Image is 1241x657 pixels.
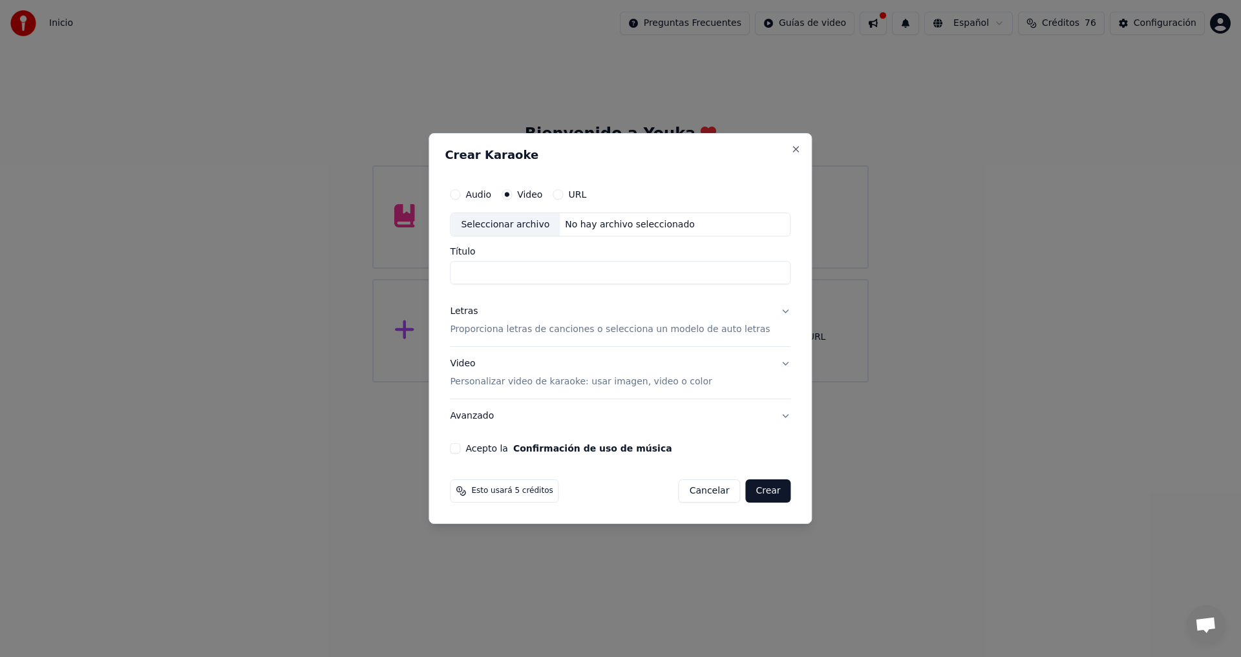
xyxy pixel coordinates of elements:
[450,324,770,337] p: Proporciona letras de canciones o selecciona un modelo de auto letras
[568,190,586,199] label: URL
[450,358,712,389] div: Video
[445,149,796,161] h2: Crear Karaoke
[450,247,790,256] label: Título
[745,479,790,503] button: Crear
[450,348,790,399] button: VideoPersonalizar video de karaoke: usar imagen, video o color
[471,486,553,496] span: Esto usará 5 créditos
[465,444,672,453] label: Acepto la
[451,213,560,236] div: Seleccionar archivo
[465,190,491,199] label: Audio
[450,295,790,347] button: LetrasProporciona letras de canciones o selecciona un modelo de auto letras
[450,399,790,433] button: Avanzado
[679,479,741,503] button: Cancelar
[517,190,542,199] label: Video
[513,444,672,453] button: Acepto la
[560,218,700,231] div: No hay archivo seleccionado
[450,306,478,318] div: Letras
[450,375,712,388] p: Personalizar video de karaoke: usar imagen, video o color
